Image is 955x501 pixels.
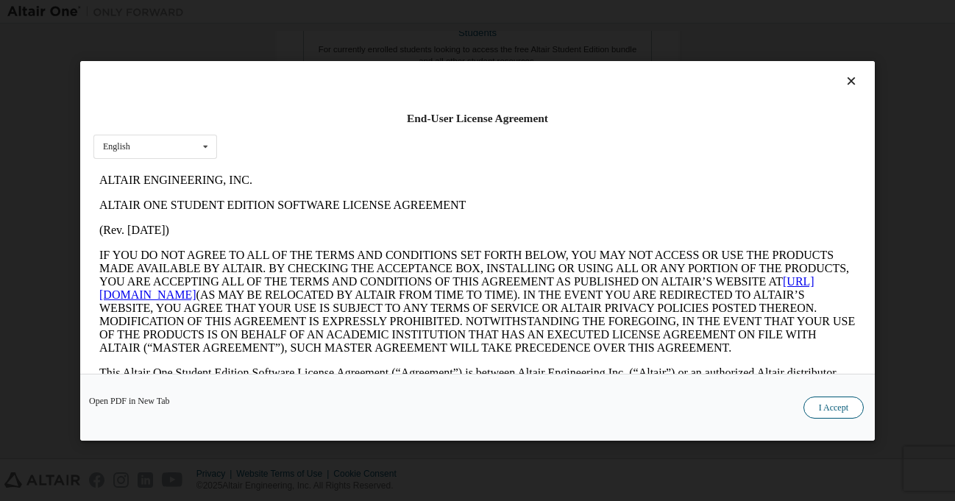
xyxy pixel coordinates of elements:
[6,81,762,187] p: IF YOU DO NOT AGREE TO ALL OF THE TERMS AND CONDITIONS SET FORTH BELOW, YOU MAY NOT ACCESS OR USE...
[6,56,762,69] p: (Rev. [DATE])
[89,396,170,405] a: Open PDF in New Tab
[6,31,762,44] p: ALTAIR ONE STUDENT EDITION SOFTWARE LICENSE AGREEMENT
[6,6,762,19] p: ALTAIR ENGINEERING, INC.
[803,396,864,418] button: I Accept
[6,107,721,133] a: [URL][DOMAIN_NAME]
[6,199,762,252] p: This Altair One Student Edition Software License Agreement (“Agreement”) is between Altair Engine...
[93,111,862,126] div: End-User License Agreement
[103,142,130,151] div: English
